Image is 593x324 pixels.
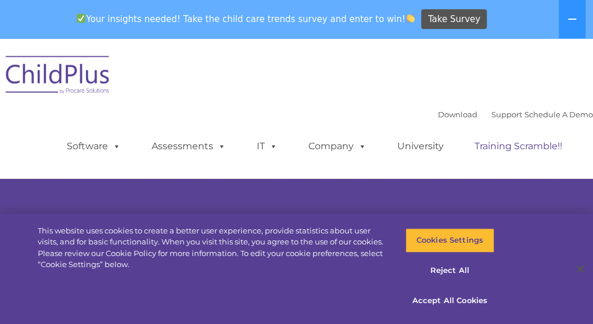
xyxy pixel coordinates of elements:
[140,135,238,158] a: Assessments
[406,14,415,23] img: 👏
[405,258,494,283] button: Reject All
[77,14,85,23] img: ✅
[405,228,494,253] button: Cookies Settings
[55,135,132,158] a: Software
[463,135,574,158] a: Training Scramble!!
[297,135,378,158] a: Company
[72,8,420,30] span: Your insights needed! Take the child care trends survey and enter to win!
[491,110,522,119] a: Support
[524,110,593,119] a: Schedule A Demo
[567,256,593,282] button: Close
[438,110,477,119] a: Download
[245,135,289,158] a: IT
[405,288,494,312] button: Accept All Cookies
[428,9,480,30] span: Take Survey
[386,135,455,158] a: University
[421,9,487,30] a: Take Survey
[438,110,593,119] font: |
[38,225,387,271] div: This website uses cookies to create a better user experience, provide statistics about user visit...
